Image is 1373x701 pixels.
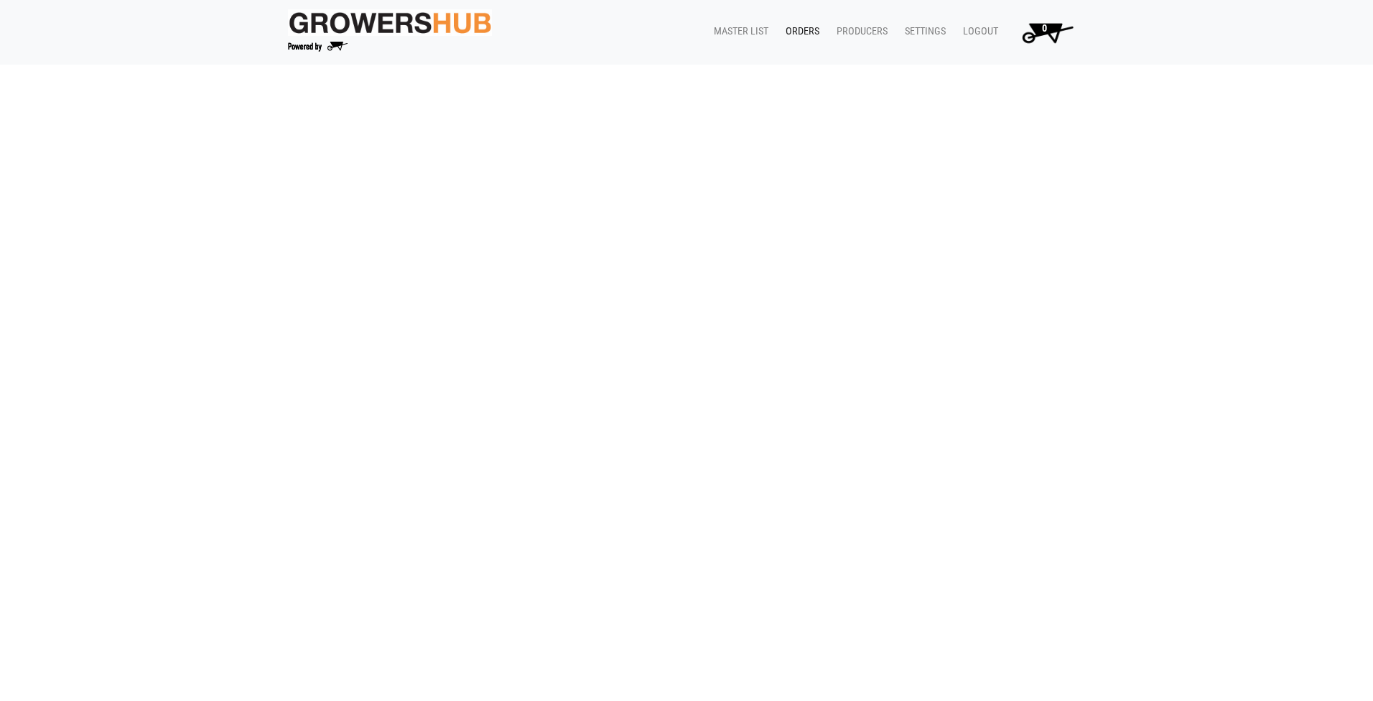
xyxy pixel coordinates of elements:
a: Orders [774,18,825,45]
a: Settings [893,18,951,45]
a: Producers [825,18,893,45]
a: Logout [951,18,1004,45]
span: 0 [1042,22,1047,34]
img: Cart [1015,18,1079,47]
a: Master List [702,18,774,45]
a: 0 [1004,18,1085,47]
img: original-fc7597fdc6adbb9d0e2ae620e786d1a2.jpg [288,9,492,36]
img: Powered by Big Wheelbarrow [288,42,348,52]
